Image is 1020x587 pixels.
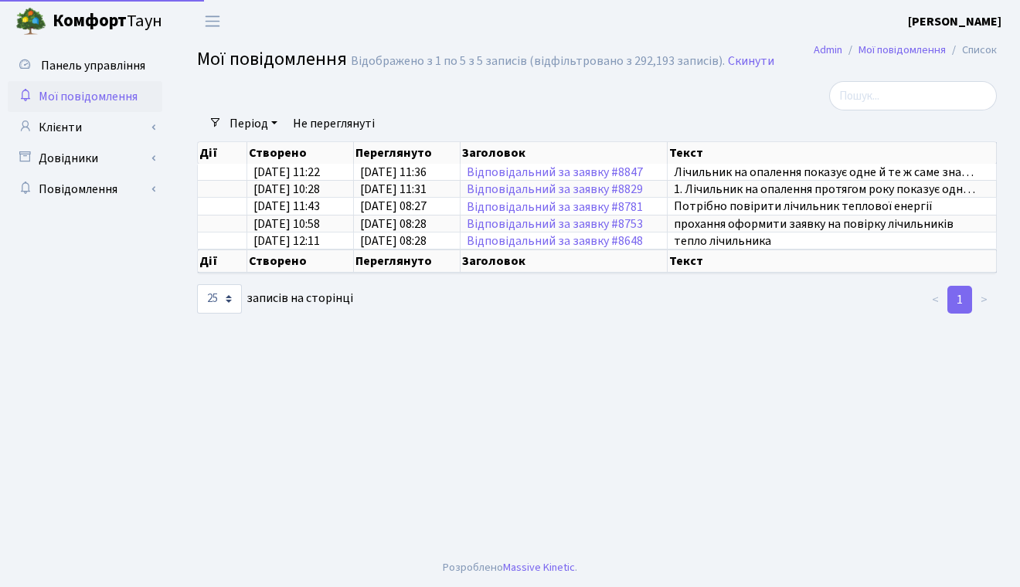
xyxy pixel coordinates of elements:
span: Мої повідомлення [39,88,138,105]
a: Відповідальний за заявку #8781 [467,198,643,215]
a: Відповідальний за заявку #8829 [467,181,643,198]
span: [DATE] 08:28 [360,232,427,249]
label: записів на сторінці [197,284,353,314]
a: Відповідальний за заявку #8648 [467,232,643,249]
a: Скинути [728,54,774,69]
div: Розроблено . [443,559,577,576]
a: [PERSON_NAME] [908,12,1001,31]
span: [DATE] 11:43 [253,198,320,215]
select: записів на сторінці [197,284,242,314]
span: [DATE] 08:27 [360,198,427,215]
th: Текст [668,142,997,164]
th: Переглянуто [354,142,461,164]
span: прохання оформити заявку на повірку лічильників [674,215,954,232]
a: Massive Kinetic [503,559,575,575]
span: Лічильник на опалення показує одне й те ж саме зна… [674,164,974,181]
a: Повідомлення [8,174,162,205]
th: Переглянуто [354,249,461,273]
li: Список [946,42,997,59]
a: Відповідальний за заявку #8847 [467,164,643,181]
b: [PERSON_NAME] [908,13,1001,30]
th: Створено [247,249,354,273]
a: Панель управління [8,50,162,81]
nav: breadcrumb [790,34,1020,66]
span: тепло лічильника [674,232,771,249]
a: Мої повідомлення [8,81,162,112]
a: Admin [814,42,842,58]
span: [DATE] 11:22 [253,164,320,181]
th: Текст [668,249,997,273]
span: Таун [53,8,162,35]
th: Заголовок [461,249,668,273]
input: Пошук... [829,81,997,110]
th: Дії [198,249,247,273]
span: 1. Лічильник на опалення протягом року показує одн… [674,181,975,198]
a: Період [223,110,284,137]
div: Відображено з 1 по 5 з 5 записів (відфільтровано з 292,193 записів). [351,54,725,69]
span: [DATE] 08:28 [360,215,427,232]
span: Потрібно повірити лічильник теплової енергії [674,198,933,215]
a: 1 [947,286,972,314]
a: Не переглянуті [287,110,381,137]
span: [DATE] 12:11 [253,232,320,249]
span: Мої повідомлення [197,46,347,73]
span: Панель управління [41,57,145,74]
b: Комфорт [53,8,127,33]
span: [DATE] 10:28 [253,181,320,198]
a: Довідники [8,143,162,174]
a: Відповідальний за заявку #8753 [467,215,643,232]
th: Заголовок [461,142,668,164]
button: Переключити навігацію [193,8,232,34]
img: logo.png [15,6,46,37]
span: [DATE] 11:36 [360,164,427,181]
span: [DATE] 10:58 [253,215,320,232]
th: Створено [247,142,354,164]
span: [DATE] 11:31 [360,181,427,198]
a: Клієнти [8,112,162,143]
th: Дії [198,142,247,164]
a: Мої повідомлення [858,42,946,58]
